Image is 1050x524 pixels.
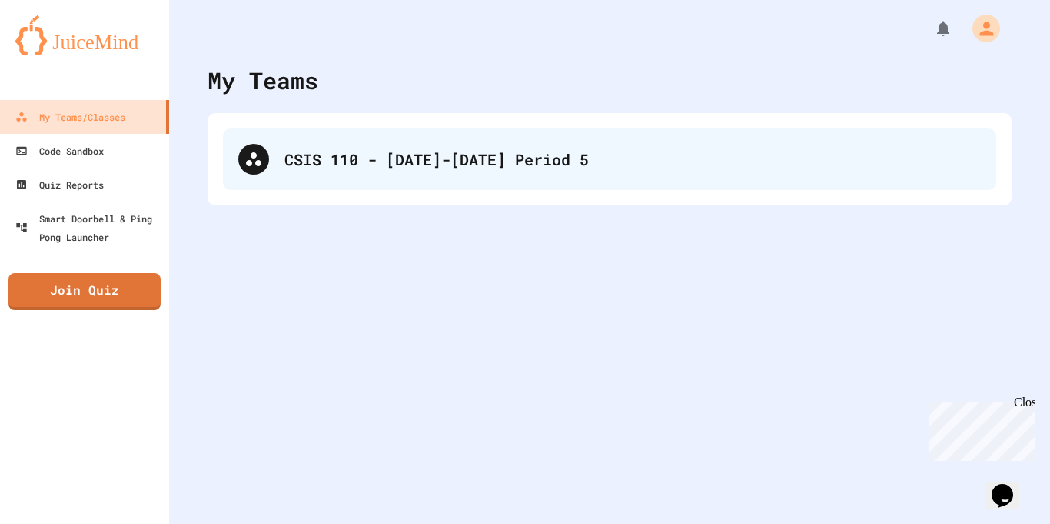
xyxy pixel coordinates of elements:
[15,209,163,246] div: Smart Doorbell & Ping Pong Launcher
[905,15,956,42] div: My Notifications
[15,108,125,126] div: My Teams/Classes
[922,396,1035,461] iframe: chat widget
[223,128,996,190] div: CSIS 110 - [DATE]-[DATE] Period 5
[6,6,106,98] div: Chat with us now!Close
[8,273,161,310] a: Join Quiz
[15,15,154,55] img: logo-orange.svg
[985,462,1035,509] iframe: chat widget
[15,175,104,194] div: Quiz Reports
[208,63,318,98] div: My Teams
[956,11,1004,46] div: My Account
[15,142,104,160] div: Code Sandbox
[284,148,981,171] div: CSIS 110 - [DATE]-[DATE] Period 5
